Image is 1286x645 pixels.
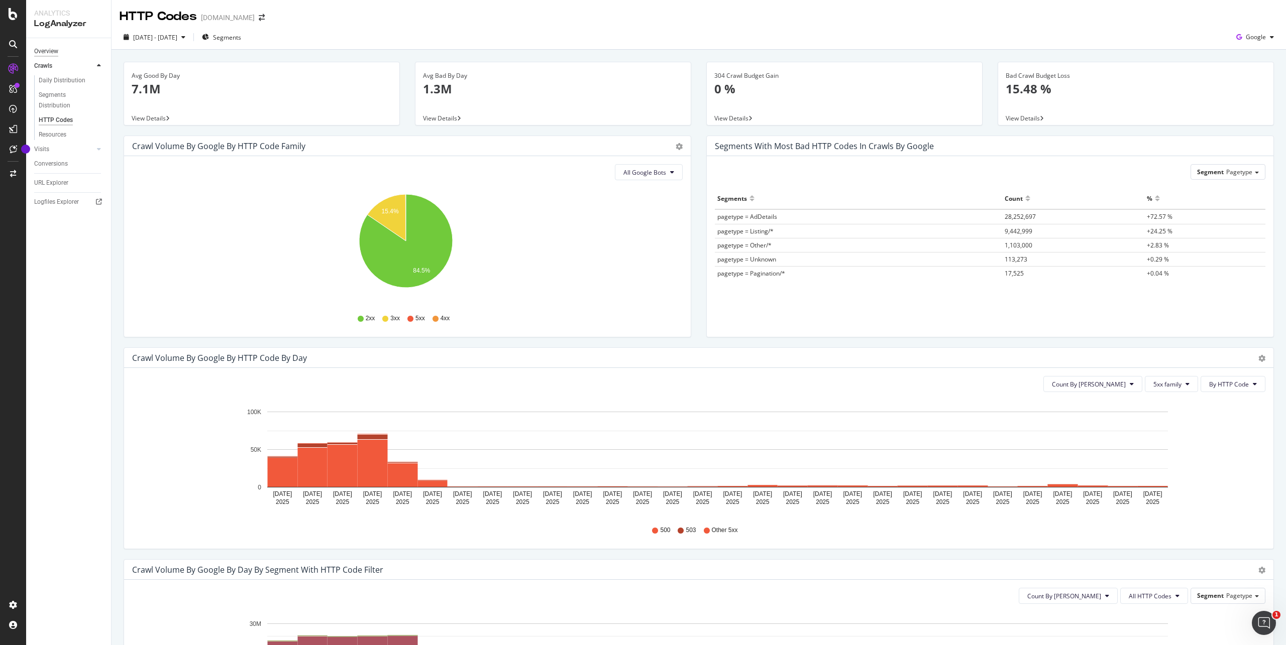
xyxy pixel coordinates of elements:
[201,13,255,23] div: [DOMAIN_NAME]
[1258,567,1265,574] div: gear
[1226,591,1252,600] span: Pagetype
[423,80,683,97] p: 1.3M
[660,526,670,535] span: 500
[132,400,1258,517] div: A chart.
[1197,591,1224,600] span: Segment
[712,526,738,535] span: Other 5xx
[1272,611,1280,619] span: 1
[717,212,777,221] span: pagetype = AdDetails
[1006,71,1266,80] div: Bad Crawl Budget Loss
[1005,241,1032,249] span: 1,103,000
[546,498,560,505] text: 2025
[34,144,94,155] a: Visits
[34,61,94,71] a: Crawls
[441,314,450,323] span: 4xx
[1053,490,1073,497] text: [DATE]
[34,144,49,155] div: Visits
[1005,269,1024,278] span: 17,525
[390,314,400,323] span: 3xx
[1005,255,1027,264] span: 113,273
[39,130,104,140] a: Resources
[573,490,592,497] text: [DATE]
[663,490,682,497] text: [DATE]
[936,498,949,505] text: 2025
[714,114,748,122] span: View Details
[693,490,712,497] text: [DATE]
[453,490,472,497] text: [DATE]
[543,490,562,497] text: [DATE]
[34,159,68,169] div: Conversions
[120,8,197,25] div: HTTP Codes
[34,159,104,169] a: Conversions
[423,71,683,80] div: Avg Bad By Day
[393,490,412,497] text: [DATE]
[258,484,261,491] text: 0
[396,498,409,505] text: 2025
[1005,212,1036,221] span: 28,252,697
[39,75,104,86] a: Daily Distribution
[132,188,679,305] svg: A chart.
[606,498,619,505] text: 2025
[1086,498,1100,505] text: 2025
[382,208,399,215] text: 15.4%
[415,314,425,323] span: 5xx
[486,498,499,505] text: 2025
[1120,588,1188,604] button: All HTTP Codes
[1005,190,1023,206] div: Count
[39,90,104,111] a: Segments Distribution
[34,46,104,57] a: Overview
[1023,490,1042,497] text: [DATE]
[717,241,772,249] span: pagetype = Other/*
[1246,33,1266,41] span: Google
[726,498,739,505] text: 2025
[816,498,829,505] text: 2025
[717,190,747,206] div: Segments
[1147,190,1152,206] div: %
[132,141,305,151] div: Crawl Volume by google by HTTP Code Family
[303,490,322,497] text: [DATE]
[1147,227,1172,235] span: +24.25 %
[1006,114,1040,122] span: View Details
[251,446,261,453] text: 50K
[846,498,860,505] text: 2025
[813,490,832,497] text: [DATE]
[576,498,589,505] text: 2025
[786,498,799,505] text: 2025
[133,33,177,42] span: [DATE] - [DATE]
[1145,376,1198,392] button: 5xx family
[1043,376,1142,392] button: Count By [PERSON_NAME]
[903,490,922,497] text: [DATE]
[843,490,862,497] text: [DATE]
[516,498,529,505] text: 2025
[1147,241,1169,249] span: +2.83 %
[1252,611,1276,635] iframe: Intercom live chat
[1026,498,1039,505] text: 2025
[513,490,532,497] text: [DATE]
[132,353,307,363] div: Crawl Volume by google by HTTP Code by Day
[39,90,94,111] div: Segments Distribution
[1147,212,1172,221] span: +72.57 %
[213,33,241,42] span: Segments
[336,498,349,505] text: 2025
[273,490,292,497] text: [DATE]
[1197,168,1224,176] span: Segment
[966,498,980,505] text: 2025
[1147,269,1169,278] span: +0.04 %
[623,168,666,177] span: All Google Bots
[132,114,166,122] span: View Details
[132,80,392,97] p: 7.1M
[34,18,103,30] div: LogAnalyzer
[1226,168,1252,176] span: Pagetype
[39,130,66,140] div: Resources
[1056,498,1069,505] text: 2025
[1143,490,1162,497] text: [DATE]
[906,498,919,505] text: 2025
[603,490,622,497] text: [DATE]
[1027,592,1101,600] span: Count By Day
[21,145,30,154] div: Tooltip anchor
[1113,490,1132,497] text: [DATE]
[39,115,73,125] div: HTTP Codes
[1146,498,1159,505] text: 2025
[247,409,261,416] text: 100K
